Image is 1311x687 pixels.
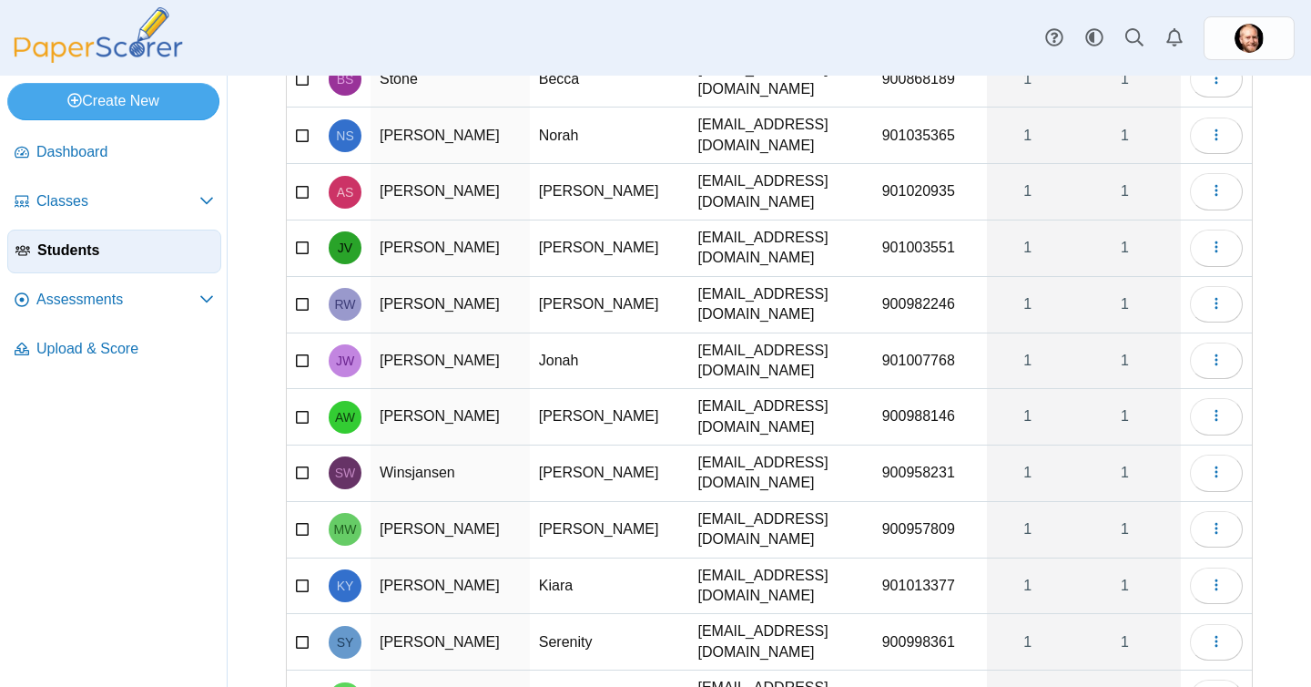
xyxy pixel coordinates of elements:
img: PaperScorer [7,7,189,63]
td: [EMAIL_ADDRESS][DOMAIN_NAME] [689,614,873,671]
td: 901003551 [873,220,987,277]
a: 1 [987,220,1069,276]
td: [EMAIL_ADDRESS][DOMAIN_NAME] [689,333,873,390]
td: Serenity [530,614,689,671]
td: 900958231 [873,446,987,502]
span: Norah Sullivan [336,129,353,142]
a: Upload & Score [7,328,221,372]
span: Dashboard [36,142,214,162]
img: ps.tT8F02tAweZgaXZc [1235,24,1264,53]
td: 900868189 [873,52,987,108]
td: 900998361 [873,614,987,671]
a: Assessments [7,279,221,323]
td: [EMAIL_ADDRESS][DOMAIN_NAME] [689,502,873,559]
a: 1 [1069,277,1181,333]
td: 901007768 [873,333,987,390]
td: Kiara [530,559,689,615]
td: [PERSON_NAME] [530,389,689,446]
td: [EMAIL_ADDRESS][DOMAIN_NAME] [689,389,873,446]
a: 1 [987,446,1069,501]
span: Classes [36,191,199,211]
a: 1 [987,52,1069,108]
span: Kiara Yanez-Galindo [337,579,354,592]
a: 1 [1069,389,1181,445]
span: Sarah Winsjansen [335,467,356,479]
span: Adriana Szczepanski [337,186,354,199]
td: Winsjansen [371,446,530,502]
span: Reagan Watson [334,298,355,311]
a: 1 [1069,614,1181,670]
a: 1 [1069,559,1181,614]
td: [EMAIL_ADDRESS][DOMAIN_NAME] [689,220,873,277]
a: 1 [987,108,1069,163]
a: Alerts [1154,18,1194,58]
td: 901035365 [873,108,987,164]
td: 901013377 [873,559,987,615]
span: Upload & Score [36,339,214,359]
a: Classes [7,180,221,224]
a: PaperScorer [7,50,189,66]
a: 1 [1069,52,1181,108]
span: Jefferson Bates [1235,24,1264,53]
td: [EMAIL_ADDRESS][DOMAIN_NAME] [689,52,873,108]
a: 1 [987,164,1069,220]
a: 1 [1069,220,1181,276]
td: Jonah [530,333,689,390]
td: [PERSON_NAME] [371,220,530,277]
a: 1 [1069,446,1181,501]
td: Norah [530,108,689,164]
a: ps.tT8F02tAweZgaXZc [1204,16,1295,60]
td: [PERSON_NAME] [371,164,530,220]
a: 1 [1069,333,1181,389]
td: [PERSON_NAME] [371,333,530,390]
td: Stone [371,52,530,108]
td: [EMAIL_ADDRESS][DOMAIN_NAME] [689,559,873,615]
td: [PERSON_NAME] [530,446,689,502]
span: Jonah Welch [336,354,354,367]
span: Becca Stone [337,73,354,86]
span: Serenity Yang [337,636,354,649]
td: [PERSON_NAME] [371,614,530,671]
span: Madelyn Wommack [334,523,357,536]
a: 1 [1069,502,1181,558]
td: [PERSON_NAME] [371,502,530,559]
a: 1 [987,333,1069,389]
a: 1 [987,502,1069,558]
td: [PERSON_NAME] [530,277,689,333]
a: 1 [987,277,1069,333]
td: [PERSON_NAME] [530,502,689,559]
td: [EMAIL_ADDRESS][DOMAIN_NAME] [689,446,873,502]
span: Anna Kaye Wilder [335,411,355,424]
td: [PERSON_NAME] [371,389,530,446]
td: 900957809 [873,502,987,559]
span: Assessments [36,290,199,310]
a: 1 [987,389,1069,445]
td: 900988146 [873,389,987,446]
td: [PERSON_NAME] [371,108,530,164]
td: [EMAIL_ADDRESS][DOMAIN_NAME] [689,277,873,333]
a: Students [7,230,221,273]
td: [EMAIL_ADDRESS][DOMAIN_NAME] [689,164,873,220]
a: 1 [1069,108,1181,163]
td: [PERSON_NAME] [371,277,530,333]
td: [PERSON_NAME] [530,220,689,277]
td: [EMAIL_ADDRESS][DOMAIN_NAME] [689,108,873,164]
td: [PERSON_NAME] [371,559,530,615]
span: Students [37,241,213,261]
a: 1 [987,614,1069,670]
span: Jackson Violand [338,241,352,254]
td: Becca [530,52,689,108]
td: 900982246 [873,277,987,333]
a: 1 [1069,164,1181,220]
a: Dashboard [7,131,221,175]
td: [PERSON_NAME] [530,164,689,220]
a: Create New [7,83,219,119]
a: 1 [987,559,1069,614]
td: 901020935 [873,164,987,220]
